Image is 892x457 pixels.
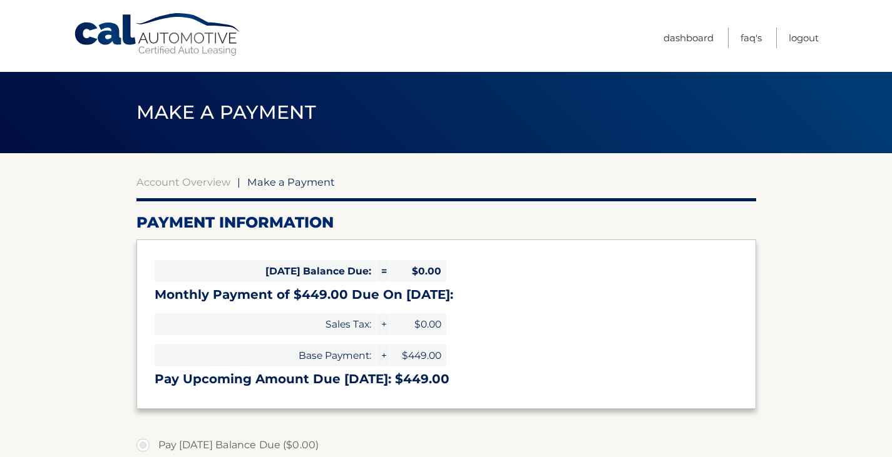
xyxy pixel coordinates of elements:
h3: Monthly Payment of $449.00 Due On [DATE]: [155,287,738,303]
span: $0.00 [390,313,446,335]
h2: Payment Information [136,213,756,232]
span: Sales Tax: [155,313,376,335]
span: | [237,176,240,188]
a: Account Overview [136,176,230,188]
span: Make a Payment [136,101,316,124]
span: Base Payment: [155,344,376,366]
span: + [377,313,389,335]
span: $0.00 [390,260,446,282]
span: [DATE] Balance Due: [155,260,376,282]
a: FAQ's [741,28,762,48]
a: Dashboard [664,28,714,48]
span: + [377,344,389,366]
h3: Pay Upcoming Amount Due [DATE]: $449.00 [155,371,738,387]
span: Make a Payment [247,176,335,188]
span: = [377,260,389,282]
a: Logout [789,28,819,48]
a: Cal Automotive [73,13,242,57]
span: $449.00 [390,344,446,366]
